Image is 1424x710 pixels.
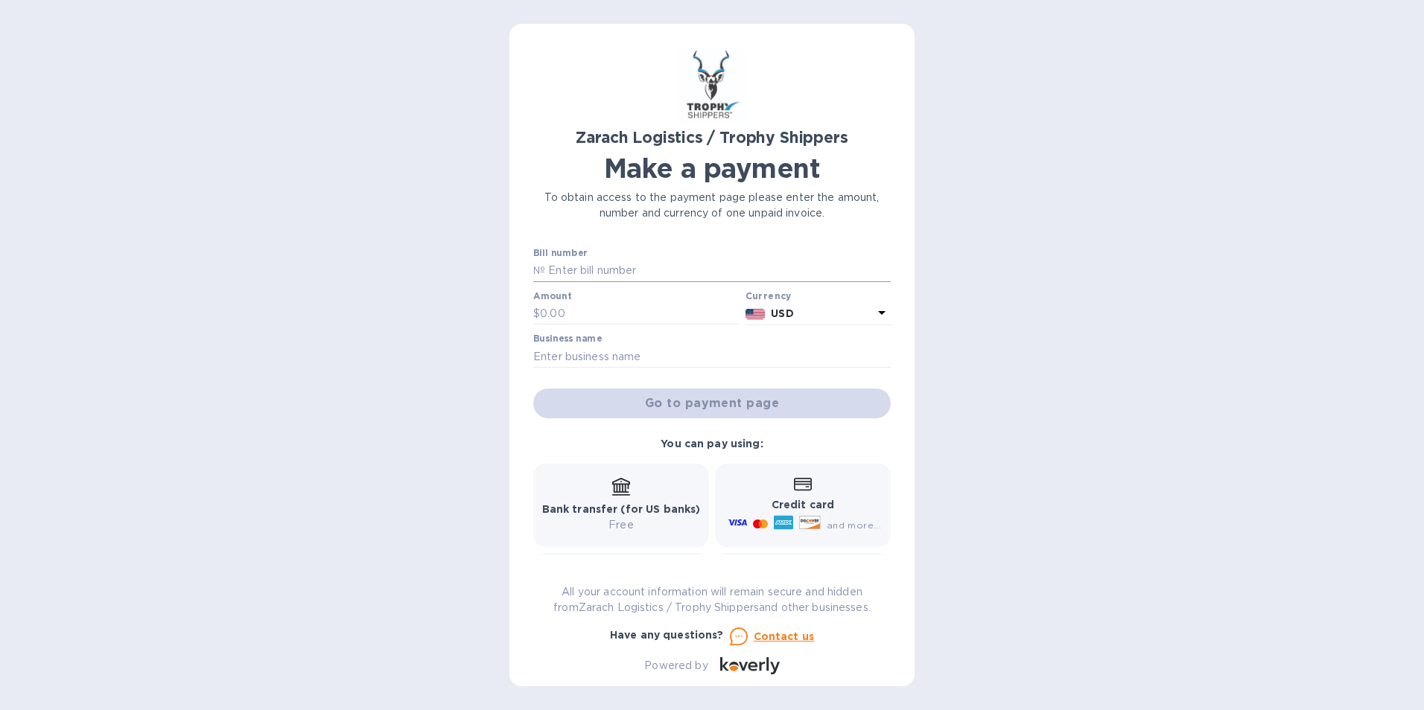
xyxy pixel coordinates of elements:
p: Powered by [644,658,708,674]
b: Zarach Logistics / Trophy Shippers [576,128,848,147]
input: Enter business name [533,345,891,368]
span: and more... [827,519,881,531]
u: Contact us [754,630,815,642]
label: Business name [533,335,602,344]
p: $ [533,306,540,322]
p: All your account information will remain secure and hidden from Zarach Logistics / Trophy Shipper... [533,584,891,615]
b: Currency [746,290,792,301]
b: Bank transfer (for US banks) [542,503,701,515]
p: № [533,263,545,278]
p: To obtain access to the payment page please enter the amount, number and currency of one unpaid i... [533,190,891,221]
label: Bill number [533,249,587,258]
h1: Make a payment [533,153,891,184]
label: Amount [533,292,571,301]
img: USD [746,309,766,319]
p: Free [542,517,701,533]
b: USD [771,307,793,319]
b: You can pay using: [661,438,763,450]
b: Have any questions? [610,629,724,641]
input: Enter bill number [545,260,891,282]
input: 0.00 [540,303,740,325]
b: Credit card [772,499,834,511]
